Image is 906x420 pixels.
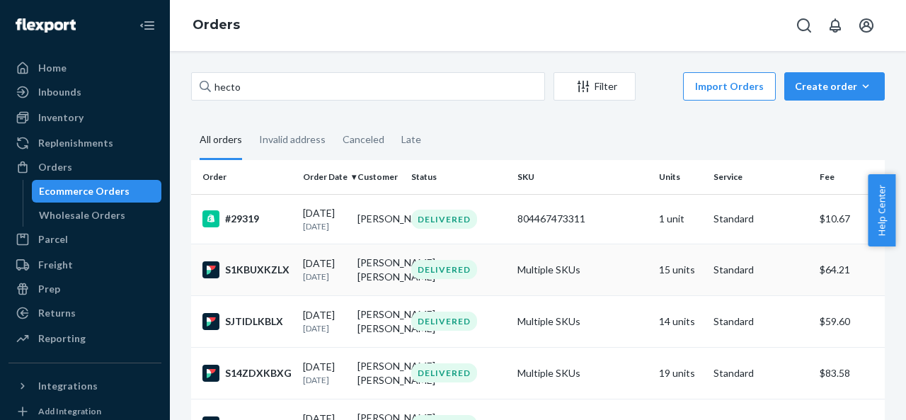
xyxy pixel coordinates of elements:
button: Help Center [868,174,895,246]
div: Parcel [38,232,68,246]
a: Reporting [8,327,161,350]
th: Units [653,160,708,194]
td: [PERSON_NAME] [PERSON_NAME] [352,295,406,347]
th: SKU [512,160,653,194]
div: Prep [38,282,60,296]
div: DELIVERED [411,312,477,331]
a: Prep [8,278,161,300]
th: Service [708,160,814,194]
div: Inventory [38,110,84,125]
p: Standard [713,366,808,380]
button: Open Search Box [790,11,818,40]
td: Multiple SKUs [512,347,653,399]
a: Inventory [8,106,161,129]
a: Orders [8,156,161,178]
div: Add Integration [38,405,101,417]
td: 1 unit [653,194,708,244]
td: 14 units [653,295,708,347]
div: Returns [38,306,76,320]
ol: breadcrumbs [181,5,251,46]
p: [DATE] [303,322,346,334]
td: Multiple SKUs [512,244,653,295]
div: DELIVERED [411,260,477,279]
a: Replenishments [8,132,161,154]
div: All orders [200,121,242,160]
div: Freight [38,258,73,272]
div: Invalid address [259,121,326,158]
div: Inbounds [38,85,81,99]
div: Home [38,61,67,75]
a: Add Integration [8,403,161,420]
div: Wholesale Orders [39,208,125,222]
th: Fee [814,160,899,194]
td: $64.21 [814,244,899,295]
button: Open notifications [821,11,849,40]
p: Standard [713,212,808,226]
div: DELIVERED [411,363,477,382]
img: Flexport logo [16,18,76,33]
div: DELIVERED [411,210,477,229]
th: Order [191,160,297,194]
div: Create order [795,79,874,93]
td: [PERSON_NAME] [352,194,406,244]
td: $59.60 [814,295,899,347]
td: Multiple SKUs [512,295,653,347]
div: Late [401,121,421,158]
div: Filter [554,79,635,93]
input: Search orders [191,72,545,101]
button: Create order [784,72,885,101]
td: [PERSON_NAME] [PERSON_NAME] [352,244,406,295]
div: Replenishments [38,136,113,150]
div: S14ZDXKBXG [202,365,292,382]
div: Customer [357,171,401,183]
button: Open account menu [852,11,881,40]
th: Status [406,160,512,194]
button: Filter [554,72,636,101]
td: [PERSON_NAME] [PERSON_NAME] [352,347,406,399]
button: Close Navigation [133,11,161,40]
div: Orders [38,160,72,174]
td: $83.58 [814,347,899,399]
td: $10.67 [814,194,899,244]
a: Home [8,57,161,79]
a: Inbounds [8,81,161,103]
th: Order Date [297,160,352,194]
div: [DATE] [303,360,346,386]
div: 804467473311 [517,212,648,226]
a: Returns [8,302,161,324]
td: 19 units [653,347,708,399]
a: Ecommerce Orders [32,180,162,203]
div: Reporting [38,331,86,346]
div: Ecommerce Orders [39,184,130,198]
div: [DATE] [303,206,346,232]
div: Integrations [38,379,98,393]
a: Orders [193,17,240,33]
button: Import Orders [683,72,776,101]
div: Canceled [343,121,384,158]
td: 15 units [653,244,708,295]
div: S1KBUXKZLX [202,261,292,278]
a: Freight [8,254,161,276]
div: [DATE] [303,256,346,283]
p: [DATE] [303,374,346,386]
button: Integrations [8,375,161,397]
p: [DATE] [303,220,346,232]
p: [DATE] [303,271,346,283]
p: Standard [713,314,808,329]
div: [DATE] [303,308,346,334]
div: #29319 [202,210,292,227]
a: Parcel [8,228,161,251]
p: Standard [713,263,808,277]
div: SJTIDLKBLX [202,313,292,330]
a: Wholesale Orders [32,204,162,227]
